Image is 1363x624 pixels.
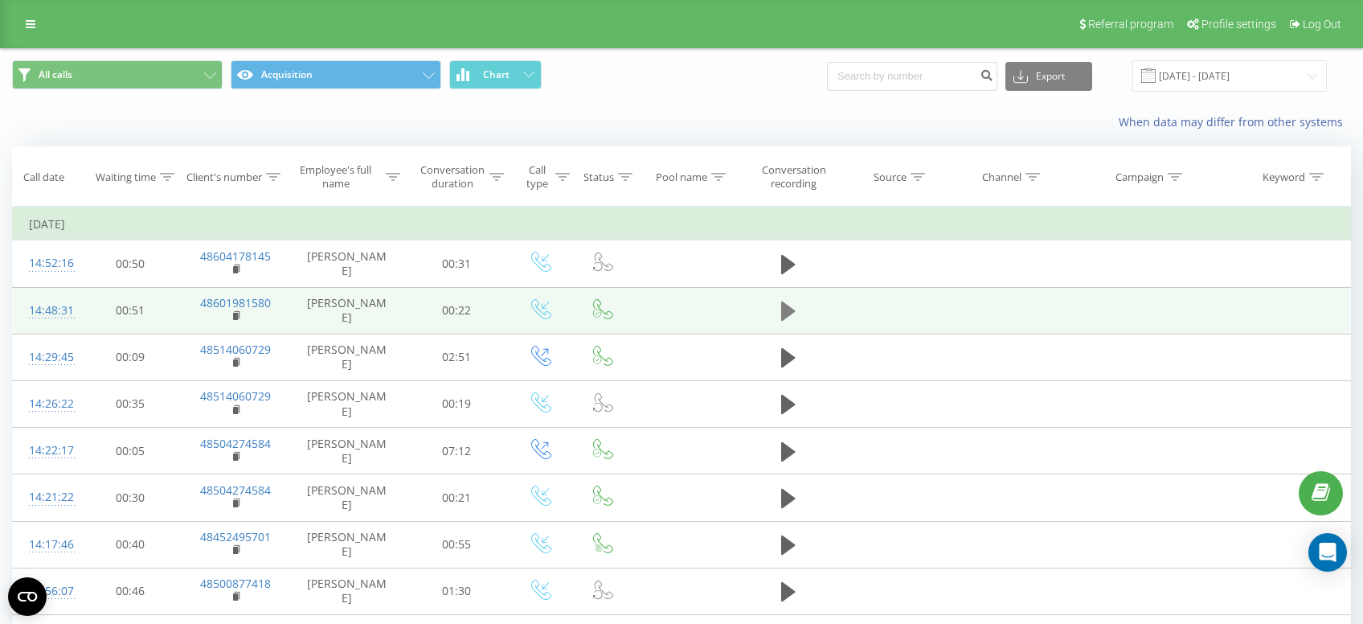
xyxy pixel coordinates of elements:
[79,380,182,427] td: 00:35
[449,60,542,89] button: Chart
[12,60,223,89] button: All calls
[405,240,508,287] td: 00:31
[200,248,271,264] a: 48604178145
[79,521,182,568] td: 00:40
[289,568,405,614] td: [PERSON_NAME]
[405,474,508,521] td: 00:21
[405,380,508,427] td: 00:19
[289,428,405,474] td: [PERSON_NAME]
[419,163,485,191] div: Conversation duration
[29,295,63,326] div: 14:48:31
[79,474,182,521] td: 00:30
[29,342,63,373] div: 14:29:45
[29,529,63,560] div: 14:17:46
[200,388,271,404] a: 48514060729
[200,576,271,591] a: 48500877418
[39,68,72,81] span: All calls
[289,287,405,334] td: [PERSON_NAME]
[79,287,182,334] td: 00:51
[1115,170,1164,184] div: Campaign
[289,240,405,287] td: [PERSON_NAME]
[1201,18,1276,31] span: Profile settings
[8,577,47,616] button: Open CMP widget
[23,170,64,184] div: Call date
[79,240,182,287] td: 00:50
[29,248,63,279] div: 14:52:16
[1263,170,1305,184] div: Keyword
[405,428,508,474] td: 07:12
[754,163,834,191] div: Conversation recording
[289,521,405,568] td: [PERSON_NAME]
[13,208,1351,240] td: [DATE]
[289,474,405,521] td: [PERSON_NAME]
[405,521,508,568] td: 00:55
[289,380,405,427] td: [PERSON_NAME]
[79,428,182,474] td: 00:05
[982,170,1021,184] div: Channel
[289,334,405,380] td: [PERSON_NAME]
[79,334,182,380] td: 00:09
[200,342,271,357] a: 48514060729
[200,295,271,310] a: 48601981580
[405,568,508,614] td: 01:30
[656,170,707,184] div: Pool name
[483,69,510,80] span: Chart
[289,163,383,191] div: Employee's full name
[29,388,63,420] div: 14:26:22
[186,170,262,184] div: Client's number
[200,529,271,544] a: 48452495701
[827,62,997,91] input: Search by number
[200,482,271,498] a: 48504274584
[96,170,156,184] div: Waiting time
[200,436,271,451] a: 48504274584
[405,287,508,334] td: 00:22
[1308,533,1347,572] div: Open Intercom Messenger
[79,568,182,614] td: 00:46
[522,163,551,191] div: Call type
[1119,114,1351,129] a: When data may differ from other systems
[231,60,441,89] button: Acquisition
[29,576,63,607] div: 13:56:07
[583,170,614,184] div: Status
[874,170,907,184] div: Source
[1005,62,1092,91] button: Export
[1088,18,1173,31] span: Referral program
[29,482,63,513] div: 14:21:22
[405,334,508,380] td: 02:51
[29,435,63,466] div: 14:22:17
[1303,18,1341,31] span: Log Out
